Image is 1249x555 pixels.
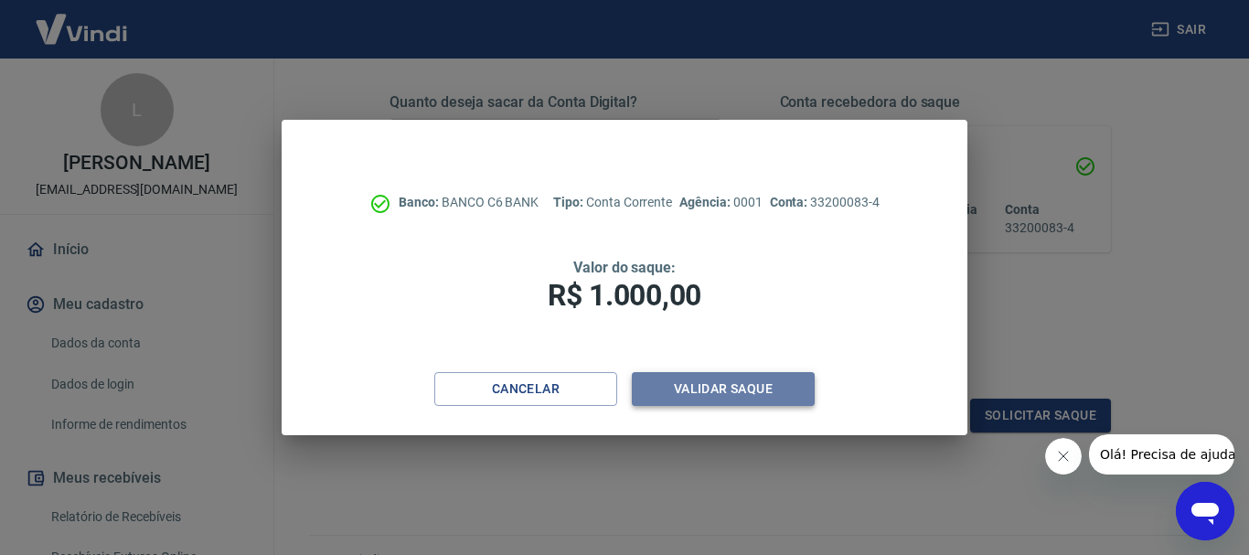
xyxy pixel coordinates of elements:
button: Validar saque [632,372,815,406]
span: R$ 1.000,00 [548,278,701,313]
span: Conta: [770,195,811,209]
button: Cancelar [434,372,617,406]
iframe: Mensagem da empresa [1089,434,1234,475]
span: Olá! Precisa de ajuda? [11,13,154,27]
p: BANCO C6 BANK [399,193,539,212]
span: Tipo: [553,195,586,209]
span: Agência: [679,195,733,209]
span: Banco: [399,195,442,209]
span: Valor do saque: [573,259,676,276]
iframe: Botão para abrir a janela de mensagens [1176,482,1234,540]
p: 0001 [679,193,762,212]
p: Conta Corrente [553,193,672,212]
p: 33200083-4 [770,193,880,212]
iframe: Fechar mensagem [1045,438,1082,475]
